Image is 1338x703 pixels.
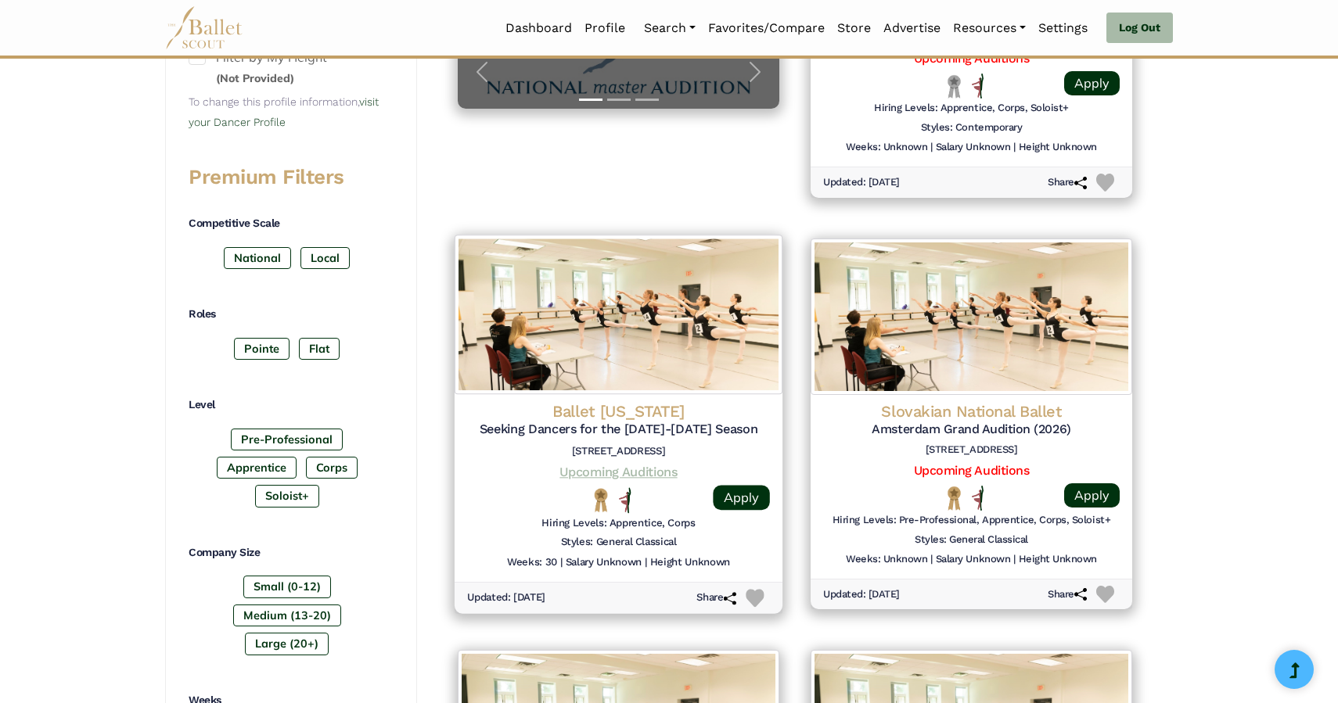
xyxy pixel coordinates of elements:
[1013,553,1016,566] h6: |
[467,421,770,437] h5: Seeking Dancers for the [DATE]-[DATE] Season
[1106,13,1173,44] a: Log Out
[1048,176,1087,189] h6: Share
[499,12,578,45] a: Dashboard
[1096,586,1114,604] img: Heart
[566,555,642,568] h6: Salary Unknown
[972,486,984,511] img: All
[746,589,764,607] img: Heart
[1019,553,1097,566] h6: Height Unknown
[823,588,900,601] h6: Updated: [DATE]
[578,12,631,45] a: Profile
[947,12,1032,45] a: Resources
[877,12,947,45] a: Advertise
[944,74,964,99] img: Local
[231,429,343,450] label: Pre-Professional
[635,91,659,109] button: Slide 3
[1019,141,1097,154] h6: Height Unknown
[299,338,340,360] label: Flat
[306,457,358,479] label: Corps
[846,553,927,566] h6: Weeks: Unknown
[936,141,1010,154] h6: Salary Unknown
[561,536,677,549] h6: Styles: General Classical
[243,576,331,597] label: Small (0-12)
[831,12,877,45] a: Store
[823,421,1120,438] h5: Amsterdam Grand Audition (2026)
[1013,141,1016,154] h6: |
[560,555,563,568] h6: |
[216,71,294,85] small: (Not Provided)
[1048,588,1087,601] h6: Share
[645,555,647,568] h6: |
[823,176,900,189] h6: Updated: [DATE]
[189,397,391,413] h4: Level
[846,141,927,154] h6: Weeks: Unknown
[833,514,1110,527] h6: Hiring Levels: Pre-Professional, Apprentice, Corps, Soloist+
[607,91,631,109] button: Slide 2
[467,400,770,421] h4: Ballet [US_STATE]
[638,12,702,45] a: Search
[591,487,611,512] img: National
[189,95,379,128] small: To change this profile information,
[944,486,964,510] img: National
[1032,12,1094,45] a: Settings
[921,121,1022,135] h6: Styles: Contemporary
[930,553,933,566] h6: |
[702,12,831,45] a: Favorites/Compare
[823,443,1120,457] h6: [STREET_ADDRESS]
[930,141,933,154] h6: |
[217,457,297,479] label: Apprentice
[811,239,1132,395] img: Logo
[874,102,1069,115] h6: Hiring Levels: Apprentice, Corps, Soloist+
[300,247,350,269] label: Local
[467,444,770,457] h6: [STREET_ADDRESS]
[455,235,782,394] img: Logo
[559,464,677,479] a: Upcoming Auditions
[224,247,291,269] label: National
[189,216,391,231] h4: Competitive Scale
[696,591,736,604] h6: Share
[255,485,319,507] label: Soloist+
[467,591,545,604] h6: Updated: [DATE]
[936,553,1010,566] h6: Salary Unknown
[541,515,695,529] h6: Hiring Levels: Apprentice, Corps
[650,555,730,568] h6: Height Unknown
[245,633,329,655] label: Large (20+)
[1064,71,1120,95] a: Apply
[507,555,557,568] h6: Weeks: 30
[1064,483,1120,508] a: Apply
[189,307,391,322] h4: Roles
[1096,174,1114,192] img: Heart
[233,604,341,626] label: Medium (13-20)
[914,463,1029,478] a: Upcoming Auditions
[189,48,391,88] label: Filter by My Height
[579,91,602,109] button: Slide 1
[972,74,984,99] img: All
[713,485,769,510] a: Apply
[823,401,1120,421] h4: Slovakian National Ballet
[915,533,1028,547] h6: Styles: General Classical
[234,338,290,360] label: Pointe
[619,487,631,513] img: All
[189,164,391,191] h3: Premium Filters
[189,545,391,561] h4: Company Size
